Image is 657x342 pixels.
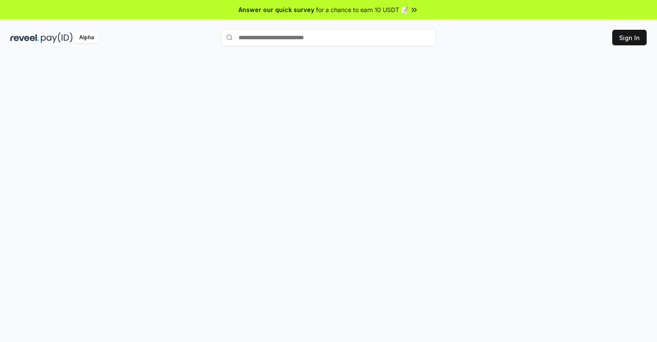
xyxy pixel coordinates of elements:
[10,32,39,43] img: reveel_dark
[239,5,314,14] span: Answer our quick survey
[612,30,647,45] button: Sign In
[316,5,408,14] span: for a chance to earn 10 USDT 📝
[74,32,99,43] div: Alpha
[41,32,73,43] img: pay_id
